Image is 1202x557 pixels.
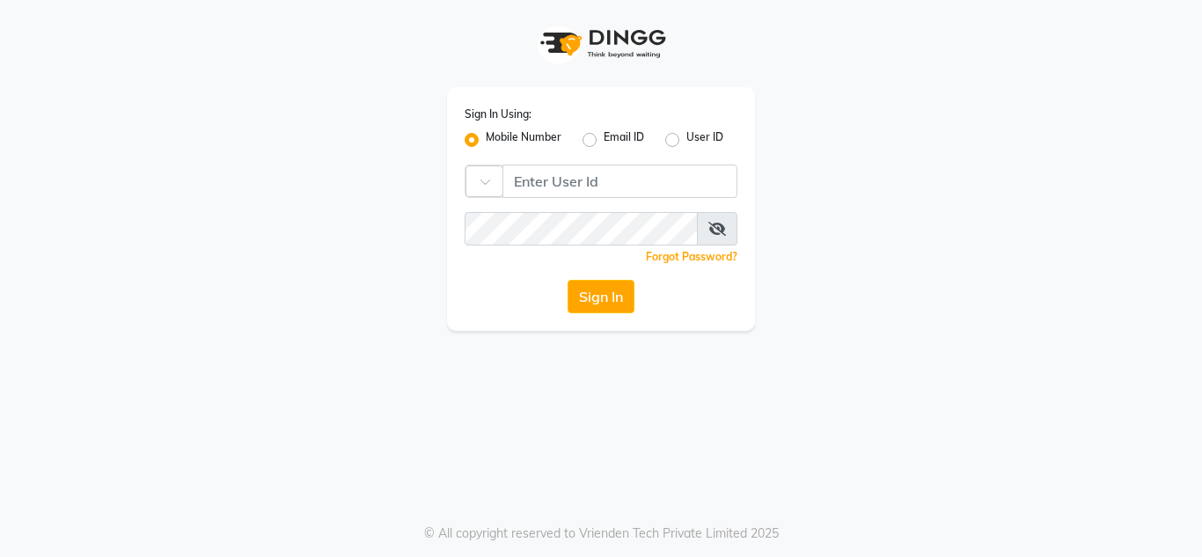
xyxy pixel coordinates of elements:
label: Sign In Using: [465,106,531,122]
label: Email ID [604,129,644,150]
button: Sign In [568,280,634,313]
label: User ID [686,129,723,150]
input: Username [465,212,698,246]
label: Mobile Number [486,129,561,150]
a: Forgot Password? [646,250,737,263]
input: Username [502,165,737,198]
img: logo1.svg [531,18,671,70]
